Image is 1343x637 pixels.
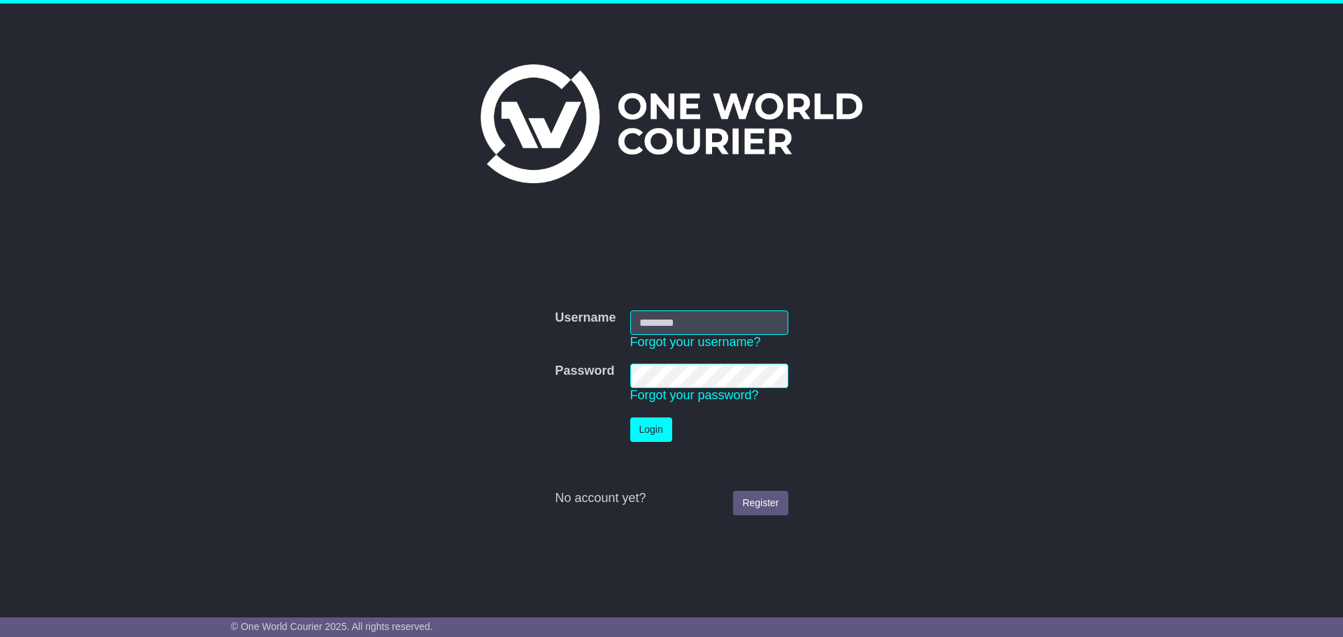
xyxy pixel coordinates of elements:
span: © One World Courier 2025. All rights reserved. [231,621,433,632]
div: No account yet? [555,491,788,506]
a: Forgot your password? [630,388,759,402]
label: Username [555,310,616,326]
button: Login [630,417,672,442]
a: Register [733,491,788,515]
a: Forgot your username? [630,335,761,349]
label: Password [555,364,614,379]
img: One World [481,64,862,183]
